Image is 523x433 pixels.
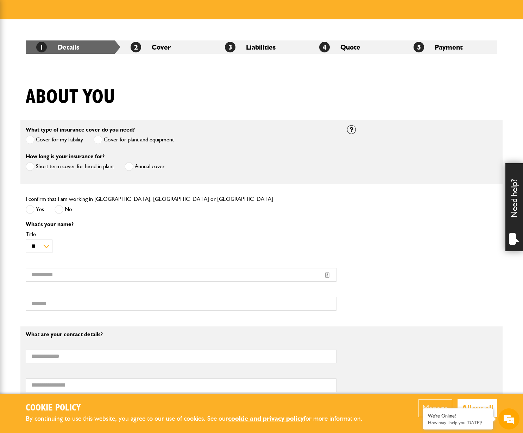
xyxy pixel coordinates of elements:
button: Allow all [458,399,497,417]
span: 4 [319,42,330,52]
p: What's your name? [26,222,336,227]
input: Enter your last name [9,65,128,81]
div: We're Online! [428,413,488,419]
span: 3 [225,42,235,52]
label: Title [26,231,336,237]
label: No [55,205,72,214]
label: What type of insurance cover do you need? [26,127,135,133]
p: How may I help you today? [428,420,488,425]
input: Enter your phone number [9,107,128,122]
label: Cover for my liability [26,135,83,144]
h1: About you [26,85,115,109]
li: Liabilities [214,40,309,54]
button: Manage [418,399,452,417]
label: Cover for plant and equipment [94,135,174,144]
div: Chat with us now [37,39,118,49]
label: How long is your insurance for? [26,154,105,159]
p: What are your contact details? [26,332,336,337]
p: By continuing to use this website, you agree to our use of cookies. See our for more information. [26,413,374,424]
li: Details [26,40,120,54]
div: Need help? [505,163,523,251]
li: Cover [120,40,214,54]
em: Start Chat [96,217,128,226]
img: d_20077148190_company_1631870298795_20077148190 [12,39,30,49]
h2: Cookie Policy [26,403,374,414]
input: Enter your email address [9,86,128,101]
textarea: Type your message and hit 'Enter' [9,127,128,211]
span: 2 [131,42,141,52]
label: Yes [26,205,44,214]
li: Quote [309,40,403,54]
label: I confirm that I am working in [GEOGRAPHIC_DATA], [GEOGRAPHIC_DATA] or [GEOGRAPHIC_DATA] [26,196,273,202]
a: cookie and privacy policy [228,414,304,422]
span: 1 [36,42,47,52]
label: Annual cover [125,162,165,171]
li: Payment [403,40,497,54]
div: Minimize live chat window [115,4,132,20]
span: 5 [414,42,424,52]
label: Short term cover for hired in plant [26,162,114,171]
